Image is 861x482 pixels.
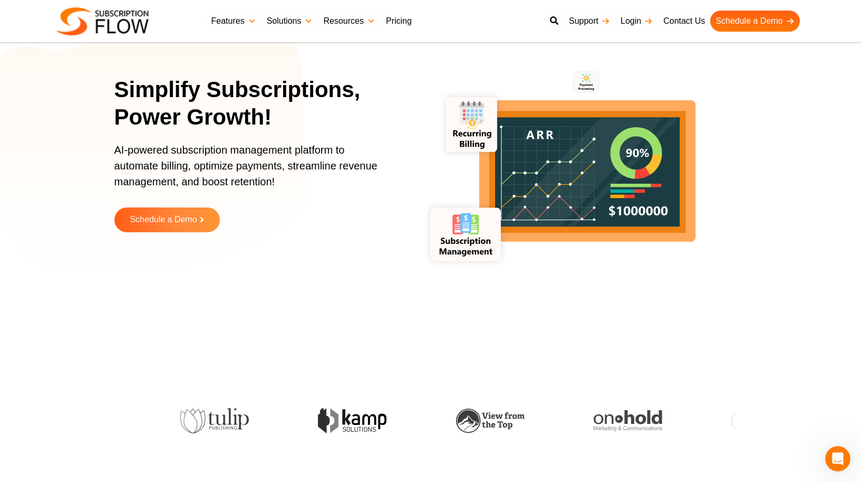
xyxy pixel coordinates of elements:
[130,215,197,224] span: Schedule a Demo
[180,408,248,433] img: tulip-publishing
[206,11,262,32] a: Features
[658,11,710,32] a: Contact Us
[114,76,402,131] h1: Simplify Subscriptions, Power Growth!
[381,11,417,32] a: Pricing
[318,11,380,32] a: Resources
[114,142,389,200] p: AI-powered subscription management platform to automate billing, optimize payments, streamline re...
[56,7,149,35] img: Subscriptionflow
[825,446,850,471] iframe: Intercom live chat
[615,11,658,32] a: Login
[317,408,386,433] img: kamp-solution
[455,409,524,433] img: view-from-the-top
[262,11,318,32] a: Solutions
[710,11,799,32] a: Schedule a Demo
[593,410,661,431] img: onhold-marketing
[564,11,615,32] a: Support
[114,207,220,232] a: Schedule a Demo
